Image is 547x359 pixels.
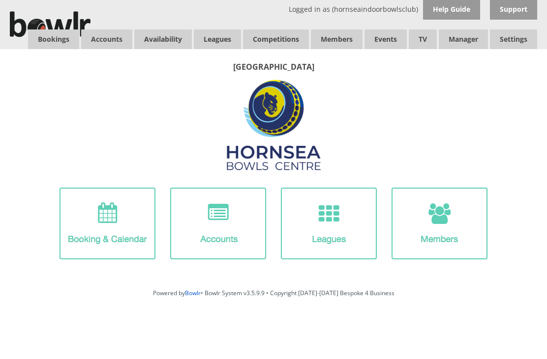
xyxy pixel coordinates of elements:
a: Competitions [243,29,309,49]
img: Booking-Icon.png [60,188,155,259]
a: Events [365,29,407,49]
img: Hornsea3.jpg [226,77,322,173]
span: TV [409,29,437,49]
img: Accounts-Icon.png [170,188,266,259]
img: League-Icon.png [281,188,377,259]
a: Bowlr [185,289,201,297]
span: Accounts [81,29,132,49]
span: Settings [490,29,537,49]
a: Bookings [28,29,79,49]
a: Leagues [194,29,241,49]
span: Manager [439,29,488,49]
a: Availability [134,29,192,49]
img: Members-Icon.png [392,188,487,259]
span: Members [311,29,363,49]
p: [GEOGRAPHIC_DATA] [10,61,537,72]
span: Powered by • Bowlr System v3.5.9.9 • Copyright [DATE]-[DATE] Bespoke 4 Business [153,289,395,297]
